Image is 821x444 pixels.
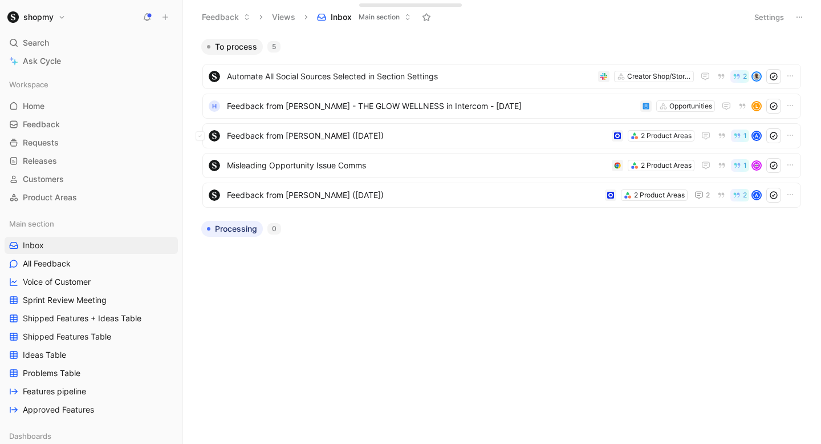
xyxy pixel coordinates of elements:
[706,192,710,199] span: 2
[5,134,178,151] a: Requests
[692,188,712,202] button: 2
[201,39,263,55] button: To process
[267,9,300,26] button: Views
[267,41,281,53] div: 5
[23,276,91,288] span: Voice of Customer
[215,41,257,53] span: To process
[730,70,749,83] button: 2
[23,173,64,185] span: Customers
[731,130,749,142] button: 1
[5,171,178,188] a: Customers
[23,240,44,251] span: Inbox
[5,189,178,206] a: Product Areas
[743,132,747,139] span: 1
[5,98,178,115] a: Home
[312,9,416,26] button: InboxMain section
[202,64,801,89] a: logoAutomate All Social Sources Selected in Section SettingsCreator Shop/Storefront2avatar
[753,191,761,199] div: A
[627,71,691,82] div: Creator Shop/Storefront
[209,130,220,142] img: logo
[743,162,747,169] span: 1
[5,346,178,364] a: Ideas Table
[23,100,44,112] span: Home
[267,223,281,235] div: 0
[5,310,178,327] a: Shipped Features + Ideas Table
[202,123,801,148] a: logoFeedback from [PERSON_NAME] ([DATE])2 Product Areas1A
[23,331,111,342] span: Shipped Features Table
[5,9,68,25] button: shopmyshopmy
[23,313,141,324] span: Shipped Features + Ideas Table
[227,159,607,172] span: Misleading Opportunity Issue Comms
[202,153,801,178] a: logoMisleading Opportunity Issue Comms2 Product Areas1avatar
[634,189,685,201] div: 2 Product Areas
[23,386,86,397] span: Features pipeline
[743,73,747,80] span: 2
[9,79,48,90] span: Workspace
[23,258,71,269] span: All Feedback
[331,11,352,23] span: Inbox
[753,132,761,140] div: A
[23,54,61,68] span: Ask Cycle
[202,94,801,119] a: HFeedback from [PERSON_NAME] - THE GLOW WELLNESS in Intercom - [DATE]OpportunitiesL
[23,119,60,130] span: Feedback
[641,130,692,142] div: 2 Product Areas
[753,102,761,110] div: L
[5,215,178,418] div: Main sectionInboxAll FeedbackVoice of CustomerSprint Review MeetingShipped Features + Ideas Table...
[5,365,178,382] a: Problems Table
[227,188,600,202] span: Feedback from [PERSON_NAME] ([DATE])
[201,221,263,237] button: Processing
[5,401,178,418] a: Approved Features
[359,11,400,23] span: Main section
[5,273,178,290] a: Voice of Customer
[5,383,178,400] a: Features pipeline
[23,155,57,167] span: Releases
[5,116,178,133] a: Feedback
[23,192,77,203] span: Product Areas
[9,430,51,442] span: Dashboards
[202,183,801,208] a: logoFeedback from [PERSON_NAME] ([DATE])2 Product Areas22A
[209,160,220,171] img: logo
[669,100,712,112] div: Opportunities
[730,189,749,201] button: 2
[23,404,94,415] span: Approved Features
[197,221,807,246] div: Processing0
[23,12,54,22] h1: shopmy
[731,159,749,172] button: 1
[5,292,178,309] a: Sprint Review Meeting
[9,218,54,229] span: Main section
[23,36,49,50] span: Search
[753,72,761,80] img: avatar
[5,76,178,93] div: Workspace
[7,11,19,23] img: shopmy
[743,192,747,199] span: 2
[215,223,257,235] span: Processing
[5,255,178,272] a: All Feedback
[227,70,594,83] span: Automate All Social Sources Selected in Section Settings
[5,215,178,232] div: Main section
[641,160,692,171] div: 2 Product Areas
[5,53,178,70] a: Ask Cycle
[5,34,178,51] div: Search
[23,349,66,361] span: Ideas Table
[197,9,255,26] button: Feedback
[227,99,636,113] span: Feedback from [PERSON_NAME] - THE GLOW WELLNESS in Intercom - [DATE]
[209,189,220,201] img: logo
[5,237,178,254] a: Inbox
[753,162,761,169] img: avatar
[209,71,220,82] img: logo
[227,129,607,143] span: Feedback from [PERSON_NAME] ([DATE])
[209,100,220,112] div: H
[749,9,789,25] button: Settings
[23,368,80,379] span: Problems Table
[23,137,59,148] span: Requests
[5,152,178,169] a: Releases
[23,294,107,306] span: Sprint Review Meeting
[5,328,178,345] a: Shipped Features Table
[197,39,807,212] div: To process5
